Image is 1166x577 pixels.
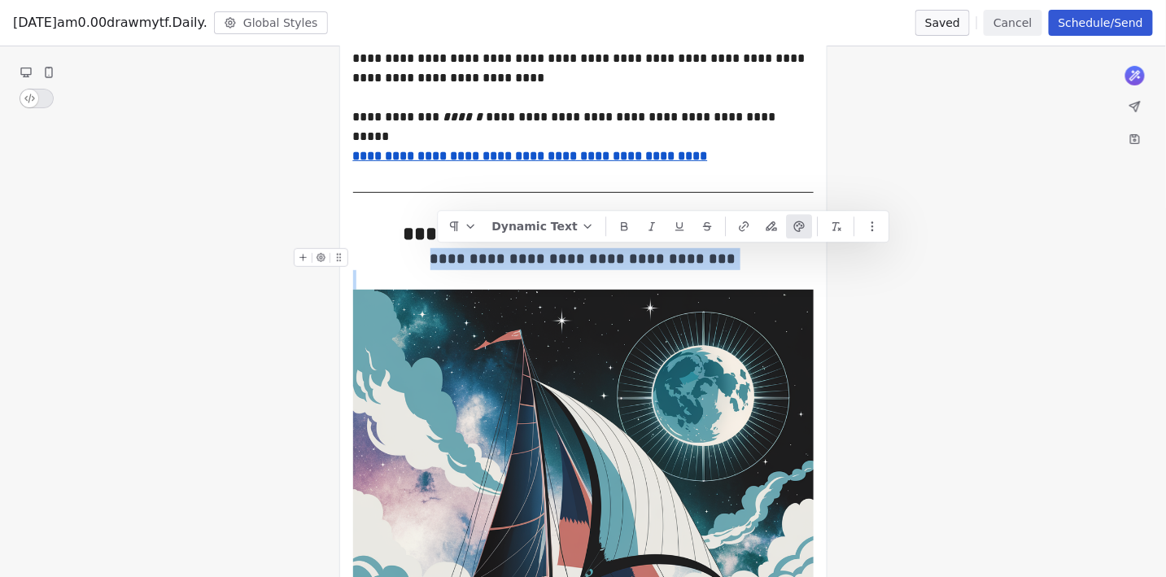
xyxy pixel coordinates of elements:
button: Cancel [984,10,1042,36]
span: [DATE]am0.00drawmytf.Daily. [13,13,207,33]
button: Global Styles [214,11,328,34]
button: Schedule/Send [1049,10,1153,36]
button: Dynamic Text [485,214,600,238]
button: Saved [915,10,970,36]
